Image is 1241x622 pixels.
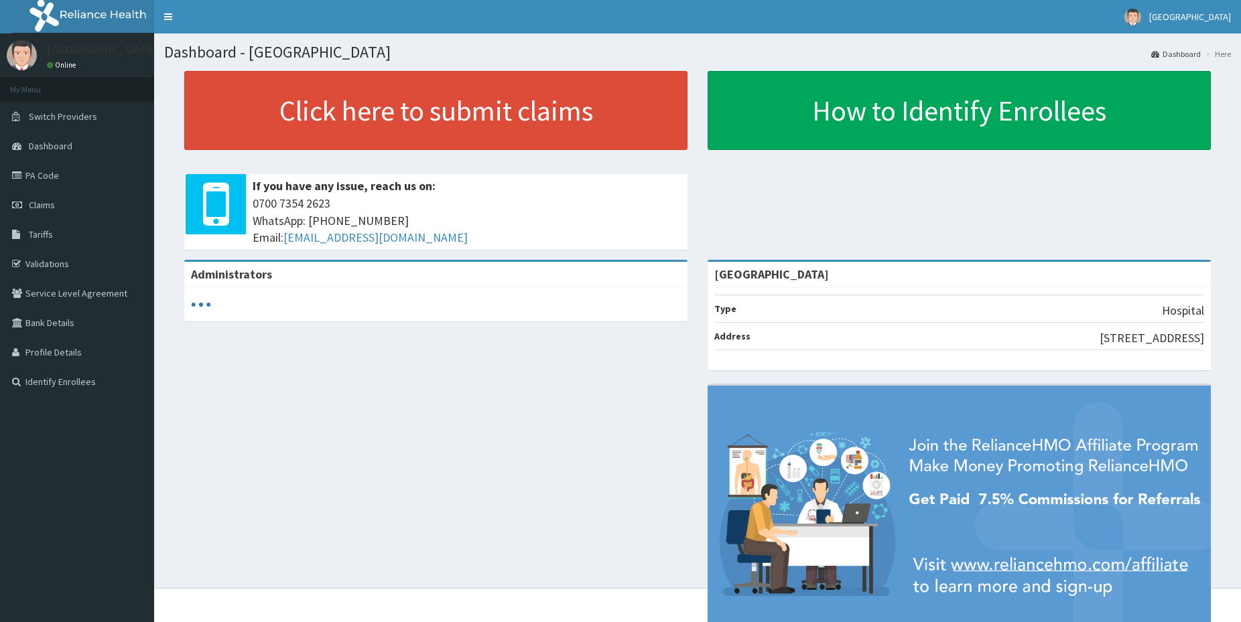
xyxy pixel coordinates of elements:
h1: Dashboard - [GEOGRAPHIC_DATA] [164,44,1231,61]
a: Online [47,60,79,70]
b: Administrators [191,266,272,282]
span: Tariffs [29,228,53,240]
span: Claims [29,199,55,211]
p: [STREET_ADDRESS] [1100,329,1204,347]
a: How to Identify Enrollees [708,71,1211,150]
img: User Image [7,40,37,70]
p: [GEOGRAPHIC_DATA] [47,44,157,56]
li: Here [1202,48,1231,60]
b: Address [714,330,750,342]
a: Dashboard [1151,48,1201,60]
b: If you have any issue, reach us on: [253,178,436,193]
b: Type [714,303,736,315]
svg: audio-loading [191,295,211,315]
span: Dashboard [29,140,72,152]
a: [EMAIL_ADDRESS][DOMAIN_NAME] [283,230,468,245]
span: Switch Providers [29,110,97,123]
img: User Image [1124,9,1141,25]
span: [GEOGRAPHIC_DATA] [1149,11,1231,23]
a: Click here to submit claims [184,71,688,150]
strong: [GEOGRAPHIC_DATA] [714,266,829,282]
span: 0700 7354 2623 WhatsApp: [PHONE_NUMBER] Email: [253,195,681,246]
p: Hospital [1162,302,1204,319]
